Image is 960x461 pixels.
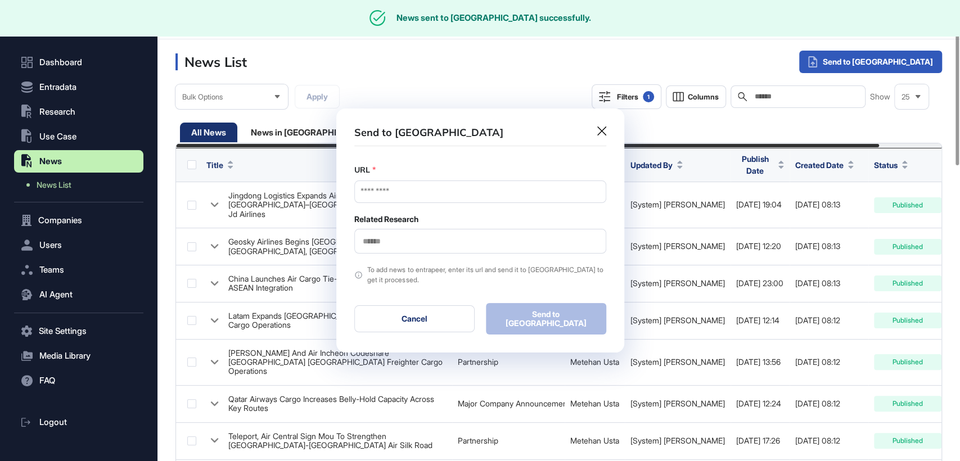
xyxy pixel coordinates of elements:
label: Related Research [354,215,418,224]
div: News sent to [GEOGRAPHIC_DATA] successfully. [396,13,591,23]
h3: Send to [GEOGRAPHIC_DATA] [354,126,503,139]
label: URL [354,164,370,176]
div: To add news to entrapeer, enter its url and send it to [GEOGRAPHIC_DATA] to get it processed. [367,265,606,285]
button: Cancel [354,305,475,332]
